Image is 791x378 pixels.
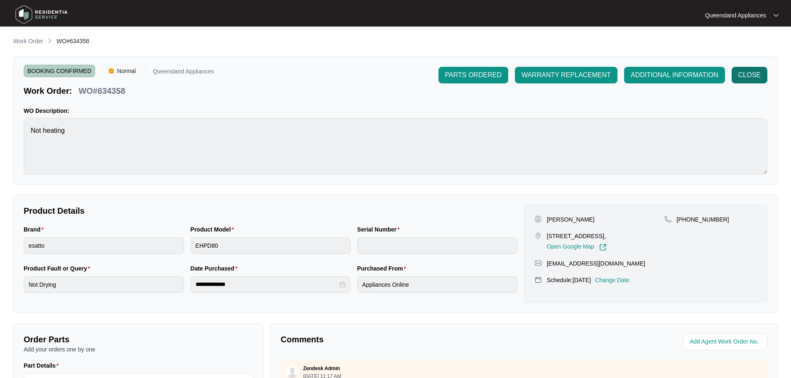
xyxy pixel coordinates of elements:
p: Schedule: [DATE] [547,276,591,284]
span: WO#634358 [56,38,89,44]
p: Work Order [13,37,43,45]
input: Product Model [191,237,351,254]
span: WARRANTY REPLACEMENT [522,70,611,80]
input: Product Fault or Query [24,276,184,293]
input: Add Agent Work Order No. [690,337,762,347]
textarea: Not heating [24,118,767,174]
img: user-pin [534,215,542,223]
p: Queensland Appliances [705,11,766,20]
img: Link-External [599,244,607,251]
input: Serial Number [357,237,517,254]
span: BOOKING CONFIRMED [24,65,95,77]
input: Brand [24,237,184,254]
p: Change Date [595,276,629,284]
p: [EMAIL_ADDRESS][DOMAIN_NAME] [547,259,645,268]
span: Normal [114,65,139,77]
p: WO Description: [24,107,767,115]
img: residentia service logo [12,2,71,27]
img: map-pin [534,276,542,283]
label: Purchased From [357,264,409,273]
img: map-pin [664,215,672,223]
label: Date Purchased [191,264,241,273]
img: Vercel Logo [109,68,114,73]
p: Comments [281,334,518,345]
p: Order Parts [24,334,253,345]
label: Product Fault or Query [24,264,93,273]
button: PARTS ORDERED [438,67,508,83]
input: Date Purchased [196,280,338,289]
a: Open Google Map [547,244,607,251]
img: chevron-right [47,37,53,44]
img: dropdown arrow [774,13,779,17]
p: WO#634358 [78,85,125,97]
button: WARRANTY REPLACEMENT [515,67,617,83]
img: map-pin [534,259,542,267]
p: Add your orders one by one [24,345,253,354]
label: Serial Number [357,225,403,234]
p: [PHONE_NUMBER] [677,215,729,224]
p: [STREET_ADDRESS], [547,232,607,240]
img: map-pin [534,232,542,239]
button: CLOSE [732,67,767,83]
span: CLOSE [738,70,761,80]
span: ADDITIONAL INFORMATION [631,70,718,80]
button: ADDITIONAL INFORMATION [624,67,725,83]
label: Brand [24,225,47,234]
p: Zendesk Admin [303,365,340,372]
input: Purchased From [357,276,517,293]
img: user.svg [286,366,299,378]
p: Product Details [24,205,517,217]
p: [PERSON_NAME] [547,215,595,224]
p: Work Order: [24,85,72,97]
label: Part Details [24,361,62,370]
a: Work Order [12,37,45,46]
label: Product Model [191,225,238,234]
span: PARTS ORDERED [445,70,502,80]
p: Queensland Appliances [153,68,214,77]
